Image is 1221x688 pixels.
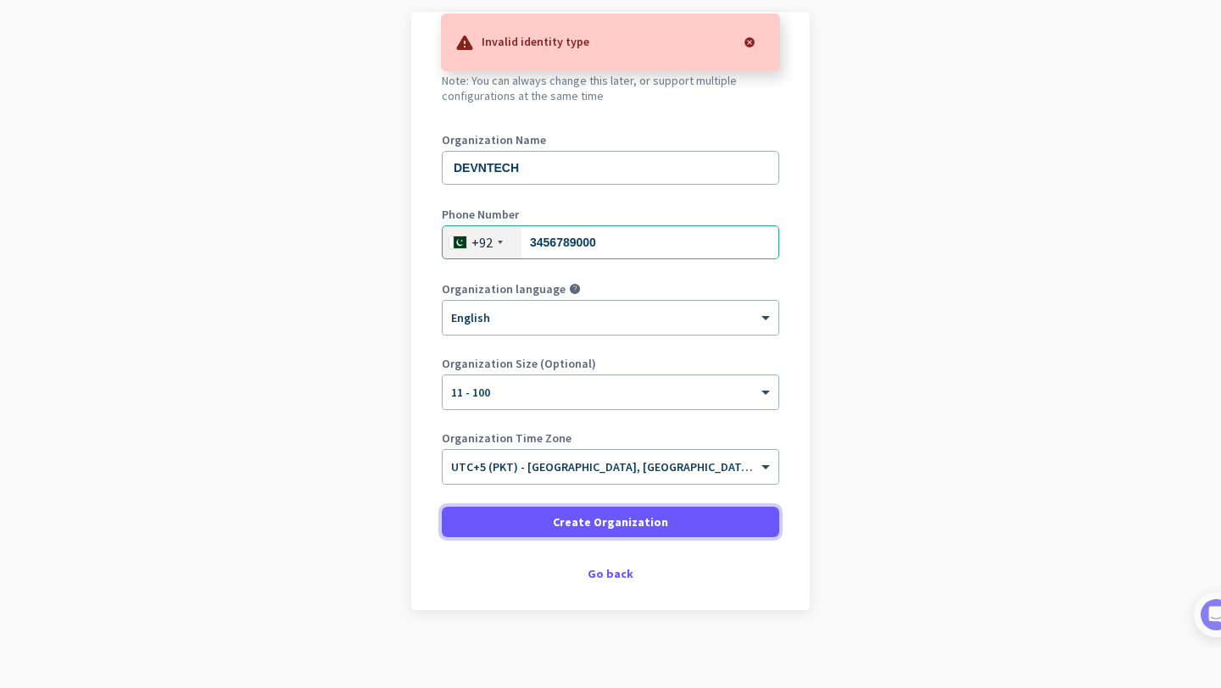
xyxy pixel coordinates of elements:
[442,283,566,295] label: Organization language
[442,134,779,146] label: Organization Name
[442,432,779,444] label: Organization Time Zone
[442,225,779,259] input: 21 23456789
[553,513,668,530] span: Create Organization
[569,283,581,295] i: help
[442,151,779,185] input: What is the name of your organization?
[442,73,779,103] h2: Note: You can always change this later, or support multiple configurations at the same time
[442,208,779,220] label: Phone Number
[442,507,779,537] button: Create Organization
[442,358,779,369] label: Organization Size (Optional)
[442,568,779,580] div: Go back
[471,234,493,251] div: +92
[482,32,589,49] p: Invalid identity type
